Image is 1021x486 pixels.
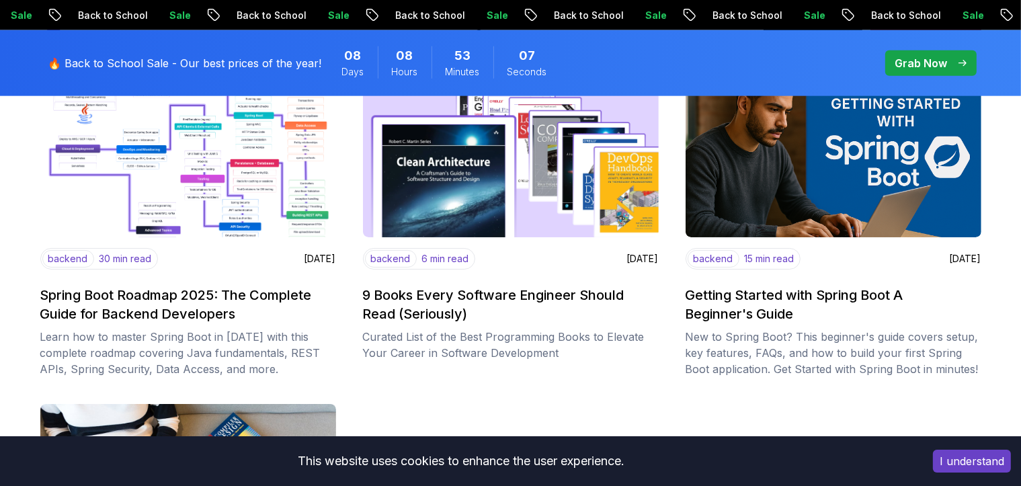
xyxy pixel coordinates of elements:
p: Curated List of the Best Programming Books to Elevate Your Career in Software Development [363,329,659,361]
a: imagebackend30 min read[DATE]Spring Boot Roadmap 2025: The Complete Guide for Backend DevelopersL... [40,69,336,377]
p: Learn how to master Spring Boot in [DATE] with this complete roadmap covering Java fundamentals, ... [40,329,336,377]
p: New to Spring Boot? This beginner's guide covers setup, key features, FAQs, and how to build your... [686,329,981,377]
span: 8 Days [345,46,362,65]
span: 8 Hours [397,46,413,65]
p: backend [42,250,94,268]
button: Accept cookies [933,450,1011,473]
p: Grab Now [895,55,948,71]
span: 53 Minutes [454,46,471,65]
p: backend [365,250,417,268]
p: Sale [298,9,341,22]
span: Minutes [446,65,480,79]
span: Days [342,65,364,79]
h2: Getting Started with Spring Boot A Beginner's Guide [686,286,973,323]
p: Back to School [524,9,616,22]
p: 🔥 Back to School Sale - Our best prices of the year! [48,55,322,71]
div: This website uses cookies to enhance the user experience. [10,446,913,476]
img: image [40,69,336,237]
a: imagebackend6 min read[DATE]9 Books Every Software Engineer Should Read (Seriously)Curated List o... [363,69,659,377]
p: Back to School [207,9,298,22]
p: Sale [933,9,976,22]
p: [DATE] [627,252,659,266]
p: Back to School [366,9,457,22]
p: Sale [774,9,817,22]
p: Sale [616,9,659,22]
p: 30 min read [99,252,152,266]
p: [DATE] [304,252,336,266]
p: Sale [457,9,500,22]
h2: 9 Books Every Software Engineer Should Read (Seriously) [363,286,651,323]
p: Back to School [683,9,774,22]
span: Seconds [507,65,547,79]
h2: Spring Boot Roadmap 2025: The Complete Guide for Backend Developers [40,286,328,323]
img: image [686,69,981,237]
span: Hours [392,65,418,79]
p: [DATE] [950,252,981,266]
img: image [363,69,659,237]
p: Back to School [48,9,140,22]
p: Sale [140,9,183,22]
a: imagebackend15 min read[DATE]Getting Started with Spring Boot A Beginner's GuideNew to Spring Boo... [686,69,981,377]
span: 7 Seconds [519,46,535,65]
p: 6 min read [422,252,469,266]
p: Back to School [842,9,933,22]
p: backend [688,250,739,268]
p: 15 min read [745,252,794,266]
